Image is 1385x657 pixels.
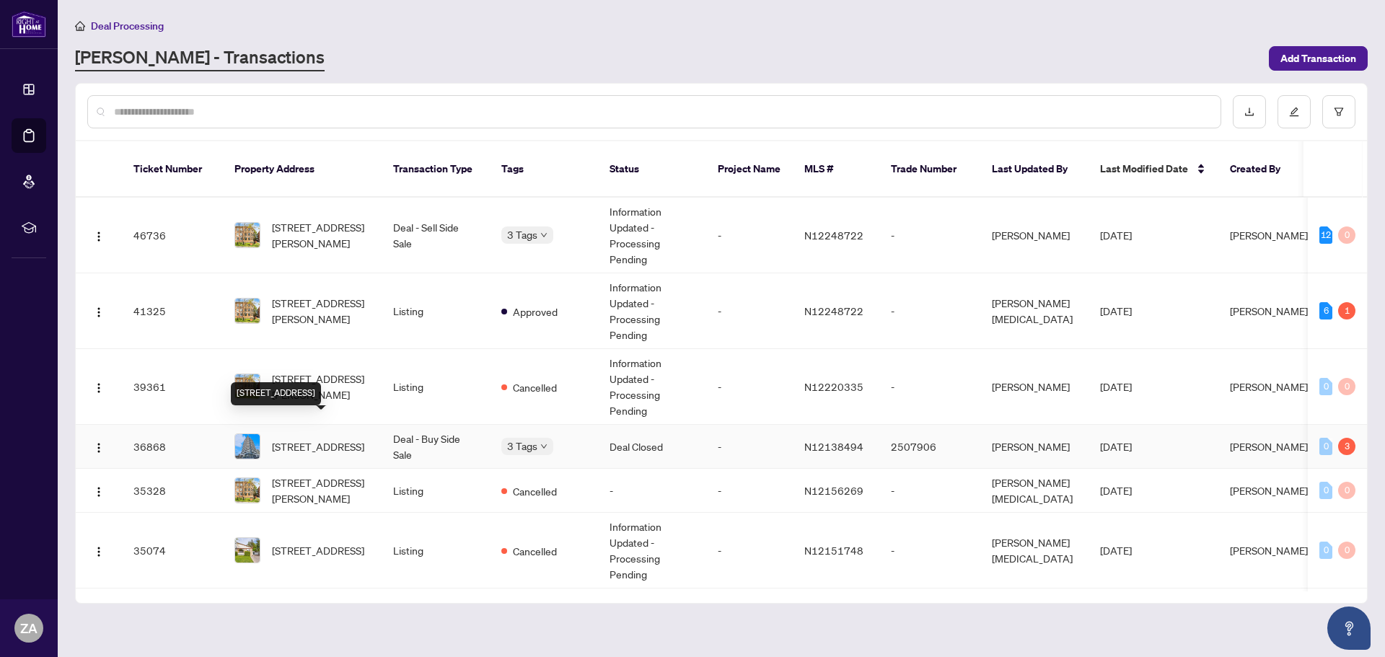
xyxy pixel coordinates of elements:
td: [PERSON_NAME] [980,198,1089,273]
div: 0 [1319,542,1332,559]
span: filter [1334,107,1344,117]
th: Ticket Number [122,141,223,198]
div: 0 [1338,226,1355,244]
button: Logo [87,299,110,322]
td: 41325 [122,273,223,349]
button: filter [1322,95,1355,128]
div: 0 [1338,542,1355,559]
div: [STREET_ADDRESS] [231,382,321,405]
span: [PERSON_NAME] [1230,440,1308,453]
img: Logo [93,231,105,242]
td: 35074 [122,513,223,588]
td: - [879,513,980,588]
div: 1 [1338,302,1355,319]
td: Listing [382,349,490,425]
td: Information Updated - Processing Pending [598,273,706,349]
span: [STREET_ADDRESS][PERSON_NAME] [272,219,370,251]
td: - [598,469,706,513]
th: Project Name [706,141,793,198]
div: 6 [1319,302,1332,319]
td: - [879,469,980,513]
span: [STREET_ADDRESS][PERSON_NAME] [272,295,370,327]
button: Open asap [1327,607,1371,650]
span: N12248722 [804,304,863,317]
th: MLS # [793,141,879,198]
td: - [879,349,980,425]
td: Listing [382,273,490,349]
span: N12138494 [804,440,863,453]
span: down [540,443,548,450]
span: [STREET_ADDRESS][PERSON_NAME] [272,371,370,402]
span: 3 Tags [507,226,537,243]
button: Logo [87,224,110,247]
button: Logo [87,479,110,502]
span: [PERSON_NAME] [1230,229,1308,242]
span: N12248722 [804,229,863,242]
td: - [879,198,980,273]
td: - [706,513,793,588]
td: 36868 [122,425,223,469]
td: - [706,198,793,273]
img: thumbnail-img [235,374,260,399]
img: Logo [93,382,105,394]
span: 3 Tags [507,438,537,454]
td: 46736 [122,198,223,273]
th: Last Modified Date [1089,141,1218,198]
td: [PERSON_NAME] [980,349,1089,425]
td: [PERSON_NAME][MEDICAL_DATA] [980,273,1089,349]
div: 12 [1319,226,1332,244]
span: down [540,232,548,239]
span: N12220335 [804,380,863,393]
td: Information Updated - Processing Pending [598,198,706,273]
th: Tags [490,141,598,198]
img: Logo [93,486,105,498]
th: Last Updated By [980,141,1089,198]
span: home [75,21,85,31]
button: Logo [87,435,110,458]
td: 2507906 [879,425,980,469]
td: - [706,349,793,425]
div: 0 [1338,482,1355,499]
span: [DATE] [1100,544,1132,557]
img: thumbnail-img [235,434,260,459]
td: Deal - Buy Side Sale [382,425,490,469]
button: download [1233,95,1266,128]
span: [PERSON_NAME] [1230,380,1308,393]
span: [STREET_ADDRESS][PERSON_NAME] [272,475,370,506]
span: Approved [513,304,558,319]
button: Logo [87,539,110,562]
img: thumbnail-img [235,478,260,503]
span: [PERSON_NAME] [1230,544,1308,557]
td: - [706,425,793,469]
span: [DATE] [1100,484,1132,497]
td: Information Updated - Processing Pending [598,349,706,425]
span: [STREET_ADDRESS] [272,542,364,558]
td: 35328 [122,469,223,513]
td: Listing [382,513,490,588]
div: 0 [1319,378,1332,395]
th: Trade Number [879,141,980,198]
span: Cancelled [513,483,557,499]
img: Logo [93,307,105,318]
span: Deal Processing [91,19,164,32]
div: 0 [1338,378,1355,395]
td: [PERSON_NAME][MEDICAL_DATA] [980,513,1089,588]
td: - [706,469,793,513]
th: Status [598,141,706,198]
button: Logo [87,375,110,398]
span: [PERSON_NAME] [1230,484,1308,497]
span: [DATE] [1100,440,1132,453]
th: Created By [1218,141,1305,198]
td: Information Updated - Processing Pending [598,513,706,588]
a: [PERSON_NAME] - Transactions [75,45,325,71]
span: N12151748 [804,544,863,557]
td: Listing [382,469,490,513]
td: 39361 [122,349,223,425]
div: 3 [1338,438,1355,455]
td: - [706,273,793,349]
span: Add Transaction [1280,47,1356,70]
td: Deal Closed [598,425,706,469]
span: Cancelled [513,379,557,395]
th: Property Address [223,141,382,198]
th: Transaction Type [382,141,490,198]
